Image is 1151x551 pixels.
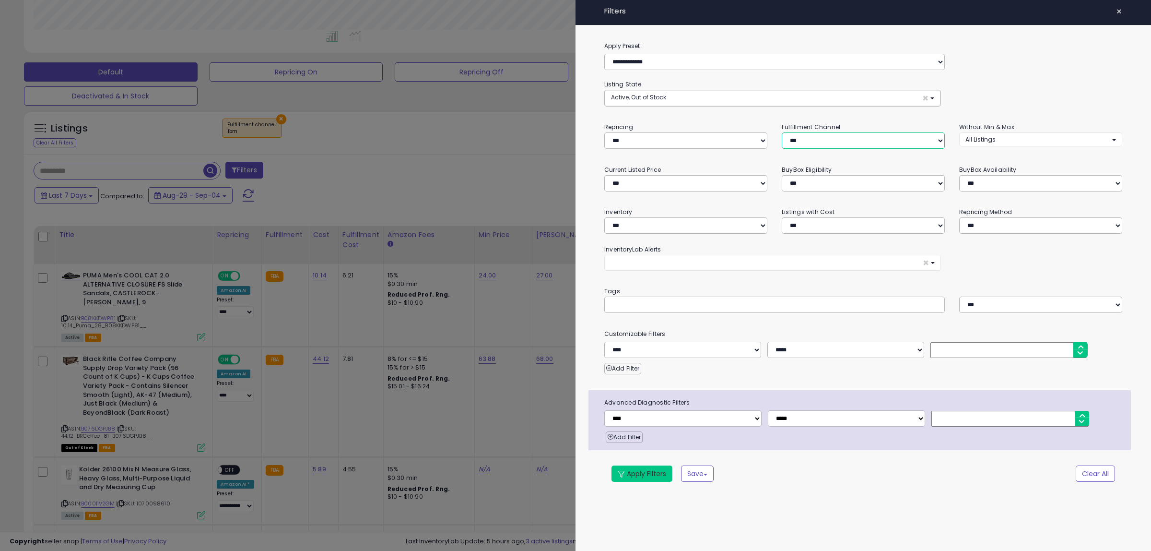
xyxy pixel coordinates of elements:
h4: Filters [604,7,1122,15]
small: BuyBox Eligibility [782,166,832,174]
span: × [922,93,928,103]
small: Inventory [604,208,632,216]
small: Listing State [604,80,641,88]
small: Repricing Method [959,208,1012,216]
button: × [1112,5,1126,18]
button: × [604,255,941,271]
span: Advanced Diagnostic Filters [597,397,1131,408]
button: Apply Filters [611,466,672,482]
span: All Listings [965,135,996,144]
small: Tags [597,286,1129,297]
small: Customizable Filters [597,329,1129,339]
button: Add Filter [606,431,643,443]
small: Repricing [604,123,633,131]
span: × [923,258,929,268]
small: Listings with Cost [782,208,834,216]
small: InventoryLab Alerts [604,245,661,253]
small: Current Listed Price [604,166,661,174]
span: Active, Out of Stock [611,93,666,101]
button: All Listings [959,132,1122,146]
button: Clear All [1076,466,1115,482]
small: Without Min & Max [959,123,1014,131]
span: × [1116,5,1122,18]
small: BuyBox Availability [959,166,1016,174]
label: Apply Preset: [597,41,1129,51]
small: Fulfillment Channel [782,123,840,131]
button: Save [681,466,714,482]
button: Add Filter [604,363,641,374]
button: Active, Out of Stock × [605,90,940,106]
